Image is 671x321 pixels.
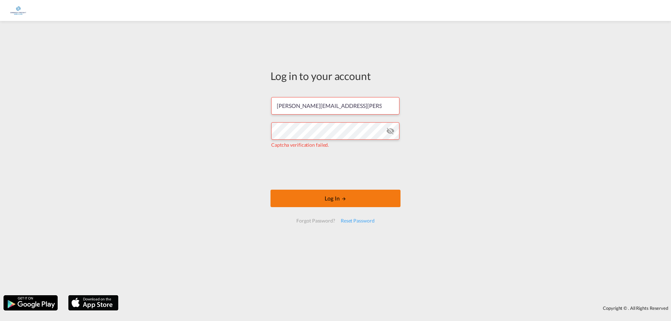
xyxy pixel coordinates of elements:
[294,214,338,227] div: Forgot Password?
[271,97,399,115] input: Enter email/phone number
[10,3,26,19] img: e1326340b7c511ef854e8d6a806141ad.jpg
[271,142,329,148] span: Captcha verification failed.
[67,294,119,311] img: apple.png
[338,214,377,227] div: Reset Password
[386,127,395,135] md-icon: icon-eye-off
[282,155,389,183] iframe: reCAPTCHA
[3,294,58,311] img: google.png
[270,68,401,83] div: Log in to your account
[122,302,671,314] div: Copyright © . All Rights Reserved
[270,190,401,207] button: LOGIN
